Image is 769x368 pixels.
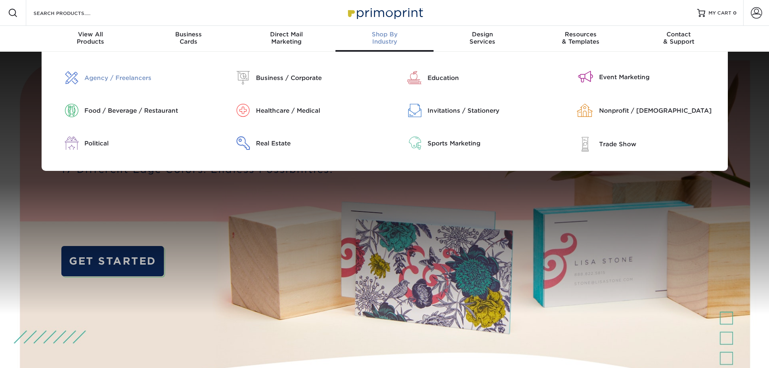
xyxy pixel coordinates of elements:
[532,31,630,38] span: Resources
[42,31,140,45] div: Products
[427,139,550,148] div: Sports Marketing
[427,106,550,115] div: Invitations / Stationery
[48,104,207,117] a: Food / Beverage / Restaurant
[42,26,140,52] a: View AllProducts
[256,139,379,148] div: Real Estate
[733,10,737,16] span: 0
[33,8,111,18] input: SEARCH PRODUCTS.....
[391,71,550,84] a: Education
[139,31,237,38] span: Business
[48,137,207,150] a: Political
[630,31,728,45] div: & Support
[139,26,237,52] a: BusinessCards
[391,104,550,117] a: Invitations / Stationery
[391,137,550,150] a: Sports Marketing
[237,31,335,45] div: Marketing
[434,31,532,38] span: Design
[630,31,728,38] span: Contact
[256,74,379,82] div: Business / Corporate
[562,104,722,117] a: Nonprofit / [DEMOGRAPHIC_DATA]
[708,10,731,17] span: MY CART
[427,74,550,82] div: Education
[237,26,335,52] a: Direct MailMarketing
[434,31,532,45] div: Services
[42,31,140,38] span: View All
[219,137,379,150] a: Real Estate
[256,106,379,115] div: Healthcare / Medical
[599,73,722,82] div: Event Marketing
[532,31,630,45] div: & Templates
[335,26,434,52] a: Shop ByIndustry
[139,31,237,45] div: Cards
[434,26,532,52] a: DesignServices
[48,71,207,84] a: Agency / Freelancers
[219,71,379,84] a: Business / Corporate
[219,104,379,117] a: Healthcare / Medical
[84,106,207,115] div: Food / Beverage / Restaurant
[344,4,425,21] img: Primoprint
[84,74,207,82] div: Agency / Freelancers
[562,137,722,151] a: Trade Show
[532,26,630,52] a: Resources& Templates
[599,140,722,149] div: Trade Show
[599,106,722,115] div: Nonprofit / [DEMOGRAPHIC_DATA]
[84,139,207,148] div: Political
[335,31,434,38] span: Shop By
[562,71,722,83] a: Event Marketing
[237,31,335,38] span: Direct Mail
[630,26,728,52] a: Contact& Support
[335,31,434,45] div: Industry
